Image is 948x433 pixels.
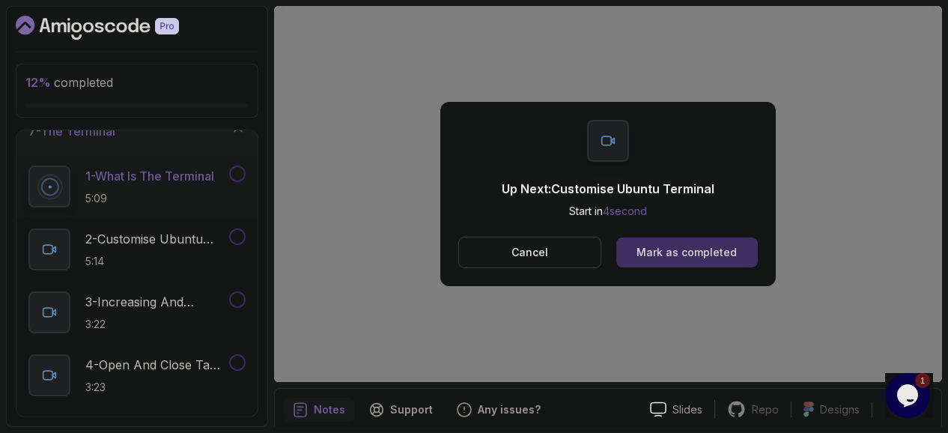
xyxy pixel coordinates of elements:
button: notes button [284,398,354,422]
a: Slides [638,402,714,417]
span: 12 % [25,75,51,90]
iframe: To enrich screen reader interactions, please activate Accessibility in Grammarly extension settings [885,373,933,418]
p: 4 - Open And Close Tabs And Terminal [85,356,226,374]
p: 3:22 [85,317,226,332]
button: Mark as completed [616,237,758,267]
button: 7-The Terminal [16,107,258,155]
button: Cancel [458,237,601,268]
span: 4 second [603,205,647,217]
button: Feedback button [448,398,550,422]
p: 5:14 [85,254,226,269]
p: Slides [672,402,702,417]
p: Up Next: Customise Ubuntu Terminal [502,180,714,198]
p: 2 - Customise Ubuntu Terminal [85,230,226,248]
h3: 7 - The Terminal [28,122,115,140]
button: 4-Open And Close Tabs And Terminal3:23 [28,354,246,396]
p: 1 - What Is The Terminal [85,167,214,185]
span: completed [25,75,113,90]
p: Cancel [511,245,548,260]
p: Designs [820,402,860,417]
p: Repo [752,402,779,417]
button: Support button [360,398,442,422]
p: Any issues? [478,402,541,417]
button: 2-Customise Ubuntu Terminal5:14 [28,228,246,270]
button: 1-What Is The Terminal5:09 [28,166,246,208]
a: Dashboard [16,16,213,40]
p: Start in [502,204,714,219]
iframe: To enrich screen reader interactions, please activate Accessibility in Grammarly extension settings [274,6,942,382]
div: Mark as completed [636,245,737,260]
p: Notes [314,402,345,417]
p: 3:23 [85,380,226,395]
p: Support [390,402,433,417]
p: 3 - Increasing And Decreasing Font Size [85,293,226,311]
button: 3-Increasing And Decreasing Font Size3:22 [28,291,246,333]
p: 5:09 [85,191,214,206]
button: Share [872,402,932,417]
